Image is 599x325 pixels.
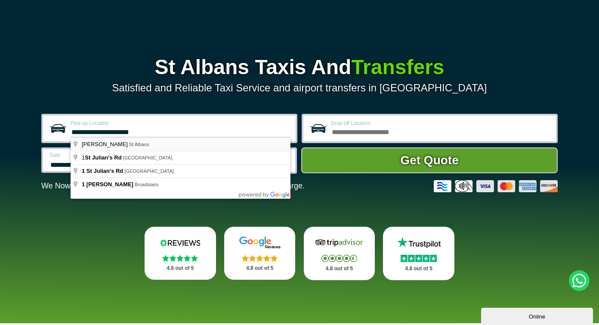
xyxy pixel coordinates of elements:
[49,153,160,158] label: Date
[154,263,207,274] p: 4.8 out of 5
[86,168,123,174] span: St Julian's Rd
[313,236,365,249] img: Tripadvisor
[304,227,375,280] a: Tripadvisor Stars 4.8 out of 5
[234,263,286,274] p: 4.8 out of 5
[481,306,595,325] iframe: chat widget
[82,154,123,161] span: 1
[434,180,558,192] img: Credit And Debit Cards
[313,263,366,274] p: 4.8 out of 5
[321,255,357,262] img: Stars
[351,56,444,78] span: Transfers
[86,181,133,187] span: [PERSON_NAME]
[124,169,174,174] span: [GEOGRAPHIC_DATA]
[41,82,558,94] p: Satisfied and Reliable Taxi Service and airport transfers in [GEOGRAPHIC_DATA]
[82,168,85,174] span: 1
[135,182,159,187] span: Broadstairs
[162,255,198,262] img: Stars
[41,57,558,78] h1: St Albans Taxis And
[82,141,129,147] span: [PERSON_NAME]
[71,121,290,126] label: Pick-up Location
[154,236,206,249] img: Reviews.io
[224,227,296,280] a: Google Stars 4.8 out of 5
[301,147,558,173] button: Get Quote
[82,181,85,187] span: 1
[392,263,445,274] p: 4.8 out of 5
[393,236,445,249] img: Trustpilot
[129,142,149,147] span: St Albans
[41,181,305,191] p: We Now Accept Card & Contactless Payment In
[242,255,278,262] img: Stars
[383,227,454,280] a: Trustpilot Stars 4.8 out of 5
[401,255,437,262] img: Stars
[331,121,551,126] label: Drop-off Location
[85,154,121,161] span: St Julian's Rd
[145,227,216,280] a: Reviews.io Stars 4.8 out of 5
[234,236,286,249] img: Google
[123,155,173,160] span: [GEOGRAPHIC_DATA]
